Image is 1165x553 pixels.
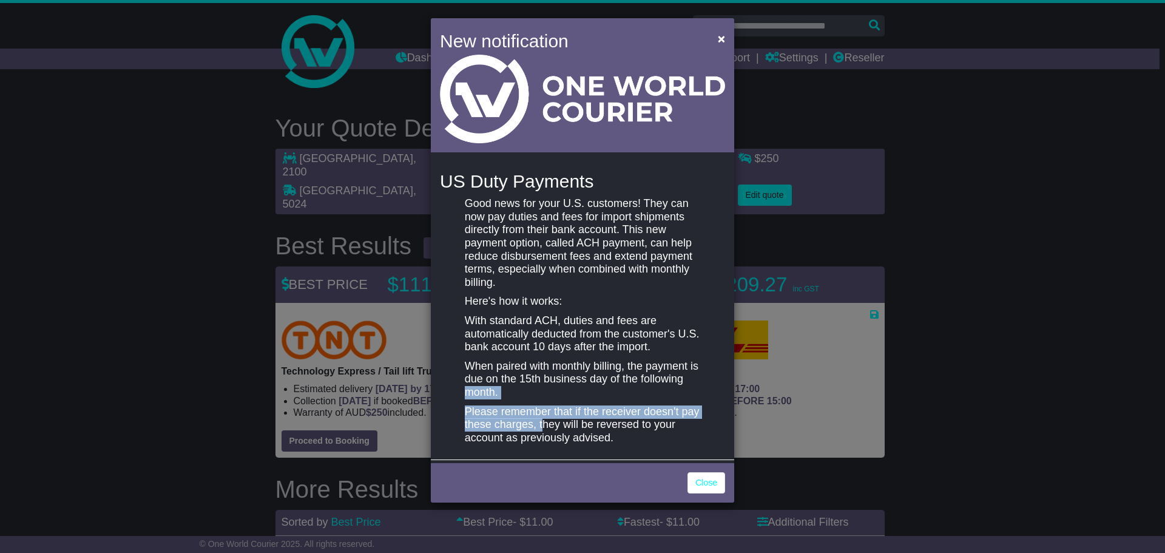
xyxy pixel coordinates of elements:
span: × [718,32,725,46]
p: When paired with monthly billing, the payment is due on the 15th business day of the following mo... [465,360,700,399]
p: Please remember that if the receiver doesn't pay these charges, they will be reversed to your acc... [465,405,700,445]
a: Close [687,472,725,494]
img: Light [440,55,725,143]
p: Here's how it works: [465,295,700,308]
h4: US Duty Payments [440,171,725,191]
button: Close [712,26,731,51]
h4: New notification [440,27,700,55]
p: With standard ACH, duties and fees are automatically deducted from the customer's U.S. bank accou... [465,314,700,354]
p: Good news for your U.S. customers! They can now pay duties and fees for import shipments directly... [465,197,700,289]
